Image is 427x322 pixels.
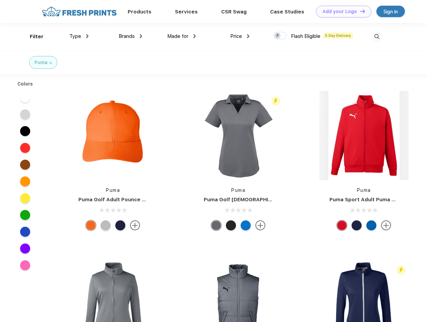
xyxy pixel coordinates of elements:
img: dropdown.png [140,34,142,38]
div: Colors [12,80,38,88]
span: Type [69,33,81,39]
img: dropdown.png [86,34,88,38]
a: Services [175,9,198,15]
img: flash_active_toggle.svg [271,97,280,106]
img: fo%20logo%202.webp [40,6,119,17]
div: Quiet Shade [211,220,221,230]
img: func=resize&h=266 [194,91,283,180]
div: Add your Logo [322,9,357,14]
img: func=resize&h=266 [319,91,409,180]
div: Quarry [101,220,111,230]
span: 5 Day Delivery [323,33,353,39]
img: more.svg [255,220,265,230]
div: Peacoat [352,220,362,230]
a: Puma Golf Adult Pounce Adjustable Cap [78,197,181,203]
a: Puma Golf [DEMOGRAPHIC_DATA]' Icon Golf Polo [204,197,328,203]
a: Sign in [376,6,405,17]
a: Puma [231,187,245,193]
div: Puma [35,59,48,66]
div: Lapis Blue [366,220,376,230]
img: filter_cancel.svg [50,62,52,64]
span: Brands [119,33,135,39]
img: func=resize&h=266 [68,91,158,180]
img: more.svg [130,220,140,230]
img: dropdown.png [247,34,249,38]
img: desktop_search.svg [371,31,382,42]
a: CSR Swag [221,9,247,15]
div: Puma Black [226,220,236,230]
img: more.svg [381,220,391,230]
span: Made for [167,33,188,39]
a: Puma [357,187,371,193]
a: Puma [106,187,120,193]
div: Vibrant Orange [86,220,96,230]
div: Filter [30,33,44,41]
img: flash_active_toggle.svg [396,266,406,275]
a: Products [128,9,151,15]
span: Price [230,33,242,39]
div: Sign in [383,8,398,15]
div: High Risk Red [337,220,347,230]
div: Peacoat [115,220,125,230]
div: Lapis Blue [241,220,251,230]
img: dropdown.png [193,34,196,38]
span: Flash Eligible [291,33,320,39]
img: DT [360,9,365,13]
